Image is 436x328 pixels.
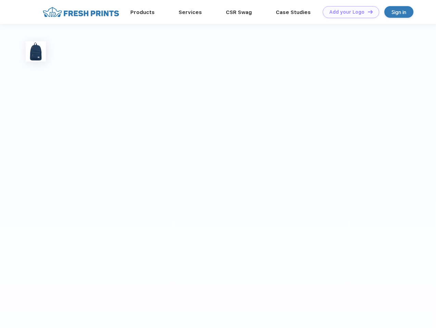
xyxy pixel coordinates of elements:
img: func=resize&h=100 [26,41,46,61]
div: Sign in [392,8,406,16]
img: fo%20logo%202.webp [41,6,121,18]
a: Sign in [384,6,413,18]
div: Add your Logo [329,9,364,15]
a: Products [130,9,155,15]
img: DT [368,10,373,14]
